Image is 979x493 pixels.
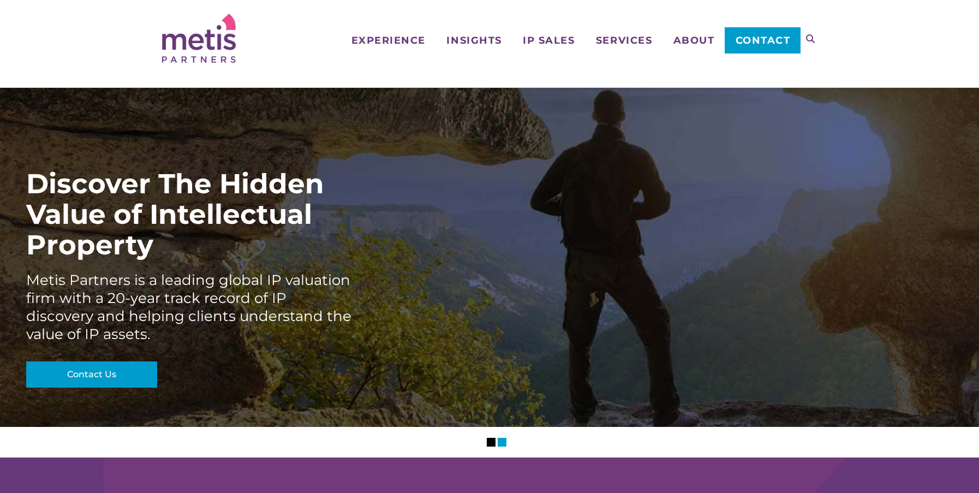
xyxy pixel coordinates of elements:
[673,35,715,45] span: About
[26,169,354,260] div: Discover The Hidden Value of Intellectual Property
[26,271,354,343] div: Metis Partners is a leading global IP valuation firm with a 20-year track record of IP discovery ...
[26,361,157,388] a: Contact Us
[725,27,801,54] a: Contact
[487,438,496,447] li: Slider Page 1
[162,14,236,63] img: Metis Partners
[523,35,575,45] span: IP Sales
[736,35,791,45] span: Contact
[596,35,652,45] span: Services
[446,35,502,45] span: Insights
[498,438,506,447] li: Slider Page 2
[351,35,426,45] span: Experience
